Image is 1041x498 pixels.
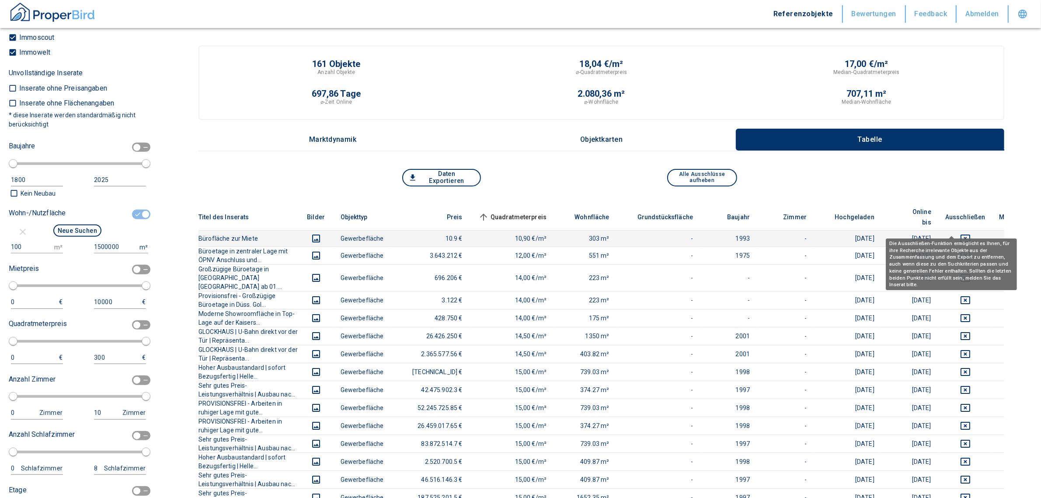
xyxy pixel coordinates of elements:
button: report this listing [999,295,1021,305]
td: 374.27 m² [554,381,616,399]
td: 1997 [700,435,757,452]
th: Sehr gutes Preis- Leistungsverhältnis | Ausbau nac... [198,435,299,452]
td: Gewerbefläche [334,452,391,470]
span: Hochgeladen [821,212,874,222]
td: [DATE] [881,381,938,399]
td: 15,00 €/m² [470,381,554,399]
button: deselect this listing [945,474,985,485]
td: - [757,345,814,363]
td: 303 m² [554,230,616,246]
button: report this listing [999,313,1021,323]
td: [DATE] [881,327,938,345]
th: Hoher Ausbaustandard | sofort Bezugsfertig | Helle... [198,363,299,381]
th: Büroetage in zentraler Lage mit ÖPNV Anschluss und... [198,246,299,264]
button: report this listing [999,385,1021,395]
button: deselect this listing [945,331,985,341]
td: [DATE] [814,363,881,381]
td: [DATE] [881,246,938,264]
td: 15,00 €/m² [470,417,554,435]
span: Preis [433,212,463,222]
td: Gewerbefläche [334,327,391,345]
button: images [306,349,327,359]
td: 14,50 €/m² [470,345,554,363]
td: [DATE] [881,291,938,309]
td: - [616,435,700,452]
td: 2.520.700.5 € [391,452,470,470]
td: [DATE] [881,452,938,470]
th: GLOCKHAUS | U-Bahn direkt vor der Tür | Repräsenta... [198,327,299,345]
td: - [757,399,814,417]
td: 696.206 € [391,264,470,291]
button: ProperBird Logo and Home Button [9,1,96,27]
button: report this listing [999,403,1021,413]
td: [DATE] [814,230,881,246]
p: Median-Quadratmeterpreis [833,68,900,76]
td: 1998 [700,452,757,470]
button: deselect this listing [945,438,985,449]
th: GLOCKHAUS | U-Bahn direkt vor der Tür | Repräsenta... [198,345,299,363]
button: images [306,295,327,305]
td: - [757,381,814,399]
button: deselect this listing [945,313,985,323]
td: - [757,363,814,381]
td: 12,00 €/m² [470,246,554,264]
td: [TECHNICAL_ID] € [391,363,470,381]
th: Bilder [299,204,334,231]
td: Gewerbefläche [334,345,391,363]
p: Anzahl Objekte [317,68,355,76]
span: Zimmer [769,212,807,222]
td: 14,00 €/m² [470,291,554,309]
td: 403.82 m² [554,345,616,363]
button: images [306,438,327,449]
td: [DATE] [814,327,881,345]
td: [DATE] [814,291,881,309]
th: Ausschließen [938,204,992,231]
td: - [757,264,814,291]
td: - [757,327,814,345]
th: Titel des Inserats [198,204,299,231]
td: [DATE] [814,452,881,470]
td: 15,00 €/m² [470,363,554,381]
td: Gewerbefläche [334,470,391,488]
th: Sehr gutes Preis- Leistungsverhältnis | Ausbau nac... [198,470,299,488]
td: - [616,363,700,381]
td: Gewerbefläche [334,246,391,264]
td: 42.475.902.3 € [391,381,470,399]
td: 551 m² [554,246,616,264]
td: [DATE] [814,264,881,291]
th: Sehr gutes Preis- Leistungsverhältnis | Ausbau nac... [198,381,299,399]
p: 2.080,36 m² [578,89,625,98]
p: Wohn-/Nutzfläche [9,208,66,218]
td: Gewerbefläche [334,363,391,381]
td: - [616,345,700,363]
th: Provisionsfrei - Großzügige Büroetage in Düss. Gol... [198,291,299,309]
p: ⌀-Zeit Online [320,98,352,106]
td: [DATE] [814,246,881,264]
td: 14,50 €/m² [470,327,554,345]
p: Anzahl Zimmer [9,374,56,385]
td: 14,00 €/m² [470,264,554,291]
td: 409.87 m² [554,452,616,470]
th: Großzügige Büroetage in [GEOGRAPHIC_DATA] [GEOGRAPHIC_DATA] ab 01.... [198,264,299,291]
td: - [616,381,700,399]
td: 26.459.017.65 € [391,417,470,435]
td: - [757,452,814,470]
td: 15,00 €/m² [470,452,554,470]
button: report this listing [999,349,1021,359]
td: 2001 [700,345,757,363]
p: 161 Objekte [312,60,360,68]
td: [DATE] [881,417,938,435]
td: 739.03 m² [554,363,616,381]
td: - [757,470,814,488]
p: m² [54,243,63,252]
p: ⌀-Quadratmeterpreis [576,68,627,76]
p: 18,04 €/m² [580,60,623,68]
p: Inserate ohne Preisangaben [17,85,107,92]
td: 1997 [700,470,757,488]
p: Etage [9,485,27,495]
button: images [306,273,327,283]
p: Inserate ohne Flächenangaben [17,100,114,107]
td: - [757,309,814,327]
td: Gewerbefläche [334,230,391,246]
p: Kein Neubau [18,189,56,198]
